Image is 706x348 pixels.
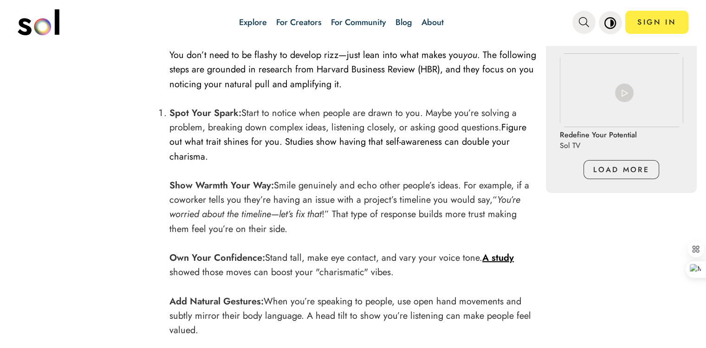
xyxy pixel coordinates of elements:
a: About [421,16,444,28]
a: For Community [331,16,386,28]
span: You don’t need to be flashy to develop rizz—just lean into what makes you [169,48,463,62]
a: Blog [395,16,412,28]
a: A study [482,251,514,264]
span: !” That type of response builds more trust making them feel you’re on their side. [169,207,517,235]
span: When you’re speaking to people, use open hand movements and subtly mirror their body language. A ... [169,295,531,337]
em: you [463,48,477,62]
span: Figure out what trait shines for you. Studies show having that self-awareness can double your cha... [169,121,526,163]
strong: Own Your Confidence: [169,251,265,264]
span: . The following steps are grounded in research from Harvard Business Review (HBR), and they focus... [169,48,536,90]
strong: Spot Your Spark: [169,106,241,120]
img: logo [18,9,59,35]
p: “ [169,178,537,236]
span: showed those moves can boost your "charismatic" vibes. [169,265,394,279]
span: Stand tall, make eye contact, and vary your voice tone. [265,251,482,264]
a: For Creators [276,16,322,28]
a: Explore [239,16,267,28]
strong: Show Warmth Your Way: [169,179,274,192]
nav: main navigation [18,6,688,39]
span: Smile genuinely and echo other people’s ideas. For example, if a coworker tells you they’re havin... [169,179,529,206]
span: Start to notice when people are drawn to you. Maybe you’re solving a problem, breaking down compl... [169,106,517,134]
em: You’re worried about the timeline—let’s fix that [169,193,520,221]
strong: Add Natural Gestures: [169,295,264,308]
